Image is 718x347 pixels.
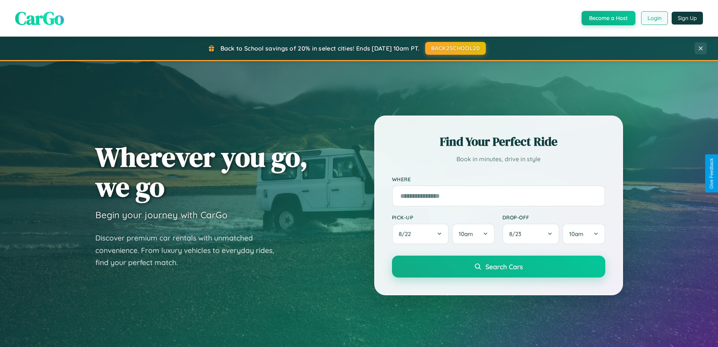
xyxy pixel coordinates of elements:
span: 10am [569,230,583,238]
label: Where [392,176,605,182]
span: CarGo [15,6,64,31]
button: Sign Up [672,12,703,25]
p: Book in minutes, drive in style [392,154,605,165]
button: BACK2SCHOOL20 [425,42,486,55]
button: Login [641,11,668,25]
label: Pick-up [392,214,495,221]
button: Search Cars [392,256,605,278]
button: 10am [452,224,494,244]
span: 8 / 22 [399,230,415,238]
h1: Wherever you go, we go [95,142,308,202]
span: Search Cars [485,262,523,271]
button: Become a Host [582,11,635,25]
div: Give Feedback [709,158,714,189]
p: Discover premium car rentals with unmatched convenience. From luxury vehicles to everyday rides, ... [95,232,284,269]
span: 8 / 23 [509,230,525,238]
label: Drop-off [502,214,605,221]
button: 8/22 [392,224,449,244]
h2: Find Your Perfect Ride [392,133,605,150]
h3: Begin your journey with CarGo [95,209,228,221]
span: Back to School savings of 20% in select cities! Ends [DATE] 10am PT. [220,45,419,52]
button: 10am [562,224,605,244]
button: 8/23 [502,224,560,244]
span: 10am [459,230,473,238]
